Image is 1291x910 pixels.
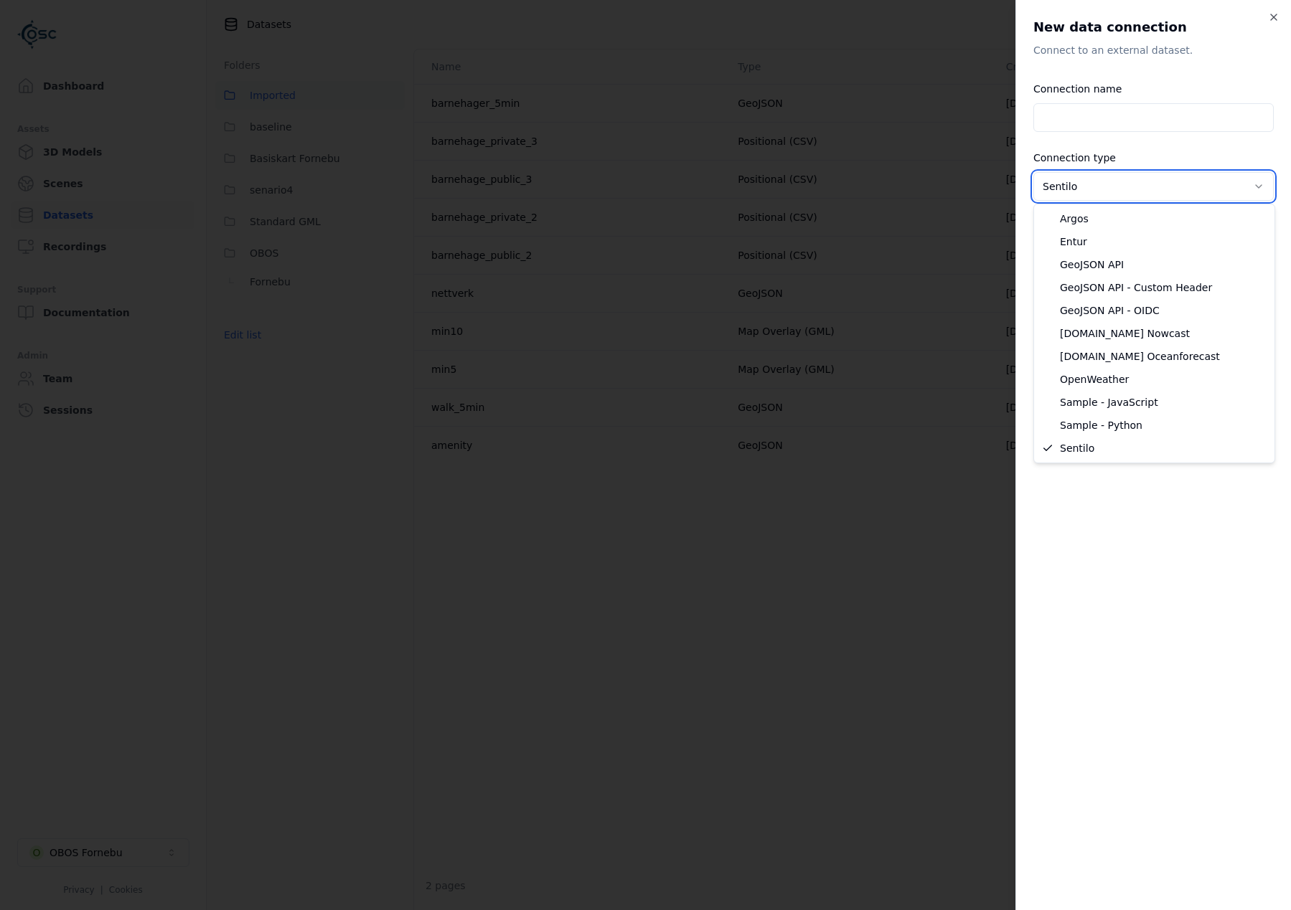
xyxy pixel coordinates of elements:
[1060,418,1142,432] span: Sample - Python
[1060,212,1089,226] span: Argos
[1060,280,1212,295] span: GeoJSON API - Custom Header
[1060,349,1220,364] span: [DOMAIN_NAME] Oceanforecast
[1060,372,1129,387] span: OpenWeather
[1060,441,1094,455] span: Sentilo
[1060,257,1124,272] span: GeoJSON API
[1060,395,1158,409] span: Sample - JavaScript
[1060,234,1087,249] span: Entur
[1060,303,1160,318] span: GeoJSON API - OIDC
[1060,326,1190,341] span: [DOMAIN_NAME] Nowcast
